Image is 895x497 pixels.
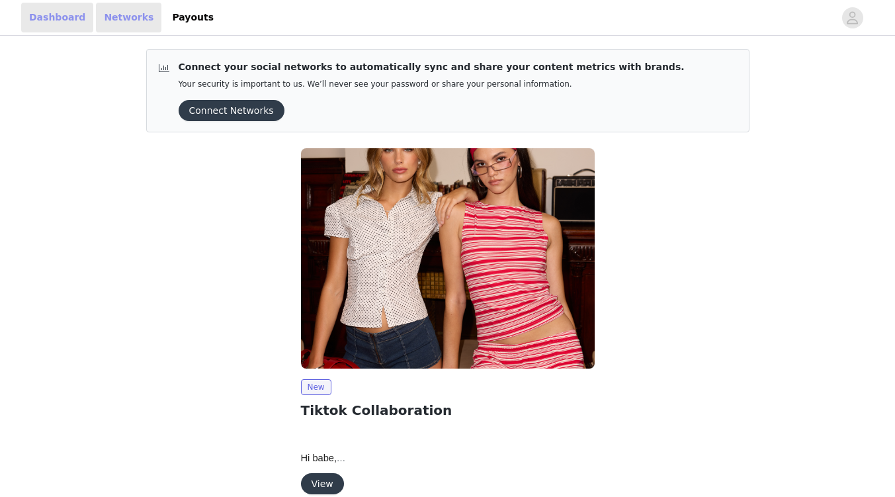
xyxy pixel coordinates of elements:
[301,379,331,395] span: New
[96,3,161,32] a: Networks
[164,3,222,32] a: Payouts
[179,100,284,121] button: Connect Networks
[301,400,595,420] h2: Tiktok Collaboration
[179,60,685,74] p: Connect your social networks to automatically sync and share your content metrics with brands.
[301,479,344,489] a: View
[301,148,595,369] img: Edikted
[21,3,93,32] a: Dashboard
[846,7,859,28] div: avatar
[301,453,346,463] span: Hi babe,
[179,79,685,89] p: Your security is important to us. We’ll never see your password or share your personal information.
[301,473,344,494] button: View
